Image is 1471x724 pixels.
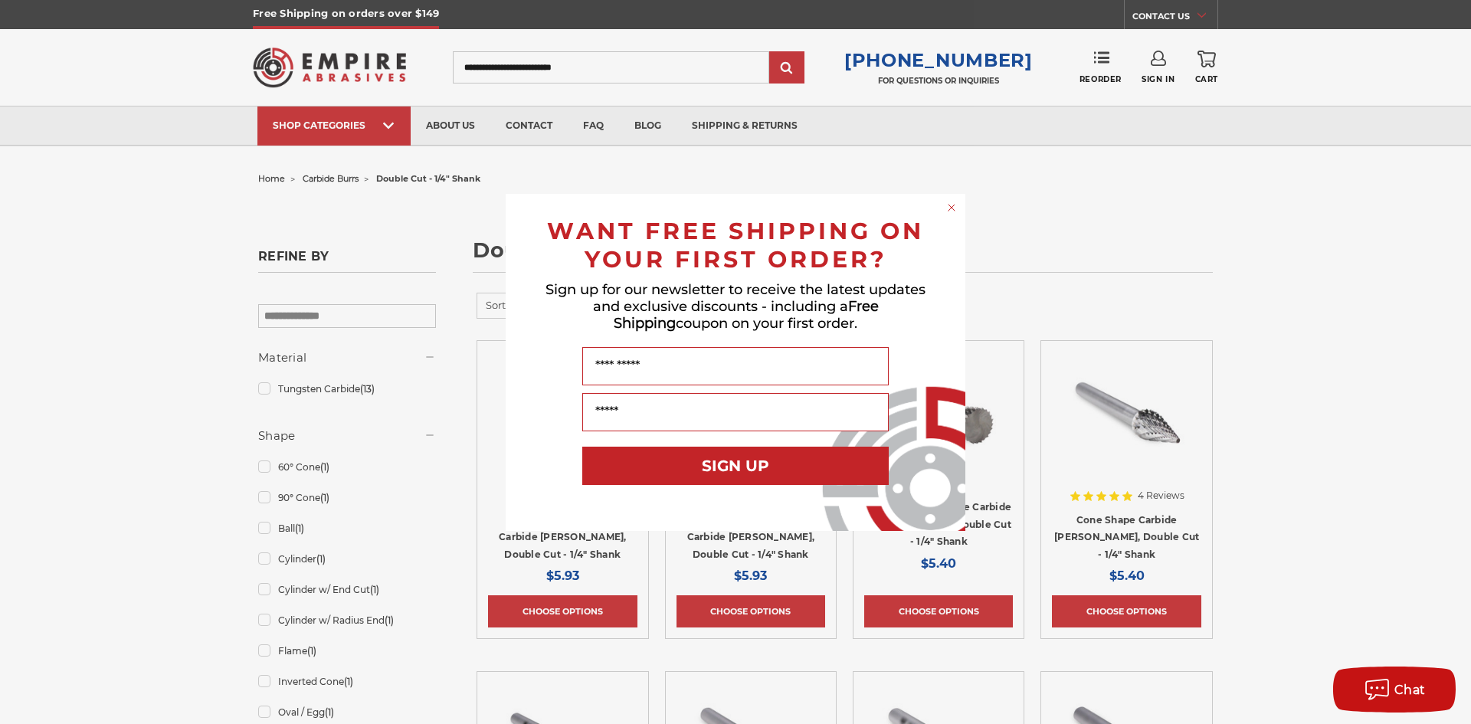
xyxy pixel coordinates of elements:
[1333,667,1456,713] button: Chat
[582,447,889,485] button: SIGN UP
[614,298,879,332] span: Free Shipping
[545,281,926,332] span: Sign up for our newsletter to receive the latest updates and exclusive discounts - including a co...
[944,200,959,215] button: Close dialog
[1394,683,1426,697] span: Chat
[547,217,924,274] span: WANT FREE SHIPPING ON YOUR FIRST ORDER?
